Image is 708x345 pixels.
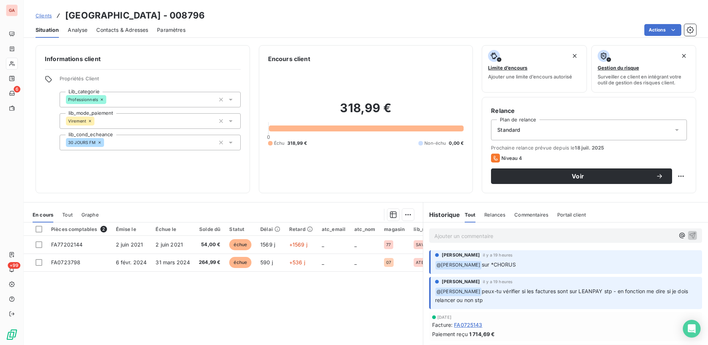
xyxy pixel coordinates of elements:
[229,226,251,232] div: Statut
[116,226,147,232] div: Émise le
[289,259,305,265] span: +536 j
[437,315,451,319] span: [DATE]
[104,139,110,146] input: Ajouter une valeur
[51,259,80,265] span: FA0723798
[454,321,482,329] span: FA0725143
[8,262,20,269] span: +99
[260,226,280,232] div: Délai
[386,242,391,247] span: 77
[491,145,687,151] span: Prochaine relance prévue depuis le
[36,13,52,19] span: Clients
[267,134,270,140] span: 0
[199,241,220,248] span: 54,00 €
[598,65,639,71] span: Gestion du risque
[557,212,586,218] span: Portail client
[384,226,405,232] div: magasin
[289,241,307,248] span: +1569 j
[68,26,87,34] span: Analyse
[683,320,701,338] div: Open Intercom Messenger
[449,140,464,147] span: 0,00 €
[442,278,480,285] span: [PERSON_NAME]
[6,329,18,341] img: Logo LeanPay
[424,140,446,147] span: Non-échu
[322,226,345,232] div: atc_email
[435,261,481,269] span: @ [PERSON_NAME]
[598,74,690,86] span: Surveiller ce client en intégrant votre outil de gestion des risques client.
[199,226,220,232] div: Solde dû
[491,106,687,115] h6: Relance
[156,259,190,265] span: 31 mars 2024
[287,140,307,147] span: 318,99 €
[322,259,324,265] span: _
[268,54,310,63] h6: Encours client
[483,253,512,257] span: il y a 19 heures
[157,26,186,34] span: Paramètres
[442,252,480,258] span: [PERSON_NAME]
[469,330,495,338] span: 1 714,69 €
[491,168,672,184] button: Voir
[45,54,241,63] h6: Informations client
[432,321,452,329] span: Facture :
[414,226,451,232] div: lib_magasin
[51,226,107,232] div: Pièces comptables
[435,288,689,303] span: peux-tu vérifier si les factures sont sur LEANPAY stp - en fonction me dire si je dois relancer o...
[644,24,681,36] button: Actions
[229,239,251,250] span: échue
[260,241,275,248] span: 1569 j
[260,259,273,265] span: 590 j
[36,26,59,34] span: Situation
[484,212,505,218] span: Relances
[156,226,190,232] div: Échue le
[68,119,86,123] span: Virement
[6,4,18,16] div: GA
[322,241,324,248] span: _
[497,126,520,134] span: Standard
[591,45,696,93] button: Gestion du risqueSurveiller ce client en intégrant votre outil de gestion des risques client.
[116,241,143,248] span: 2 juin 2021
[488,65,527,71] span: Limite d’encours
[465,212,476,218] span: Tout
[14,86,20,93] span: 6
[483,279,512,284] span: il y a 19 heures
[116,259,147,265] span: 6 févr. 2024
[501,155,522,161] span: Niveau 4
[96,26,148,34] span: Contacts & Adresses
[106,96,112,103] input: Ajouter une valeur
[386,260,391,265] span: 07
[68,97,98,102] span: Professionnels
[435,288,481,296] span: @ [PERSON_NAME]
[416,242,448,247] span: SAV PIECES DETACHEES
[100,226,107,232] span: 2
[36,12,52,19] a: Clients
[423,210,460,219] h6: Historique
[514,212,548,218] span: Commentaires
[51,241,83,248] span: FA77202144
[575,145,604,151] span: 18 juil. 2025
[199,259,220,266] span: 264,99 €
[62,212,73,218] span: Tout
[156,241,183,248] span: 2 juin 2021
[354,226,375,232] div: atc_nom
[289,226,313,232] div: Retard
[65,9,205,22] h3: [GEOGRAPHIC_DATA] - 008796
[274,140,285,147] span: Échu
[354,259,357,265] span: _
[68,140,96,145] span: 30 JOURS FM
[81,212,99,218] span: Graphe
[354,241,357,248] span: _
[60,76,241,86] span: Propriétés Client
[229,257,251,268] span: échue
[416,260,442,265] span: ATELIER SAV
[482,261,516,268] span: sur *CHORUS
[482,45,587,93] button: Limite d’encoursAjouter une limite d’encours autorisé
[488,74,572,80] span: Ajouter une limite d’encours autorisé
[33,212,53,218] span: En cours
[268,101,464,123] h2: 318,99 €
[94,118,100,124] input: Ajouter une valeur
[500,173,656,179] span: Voir
[432,330,468,338] span: Paiement reçu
